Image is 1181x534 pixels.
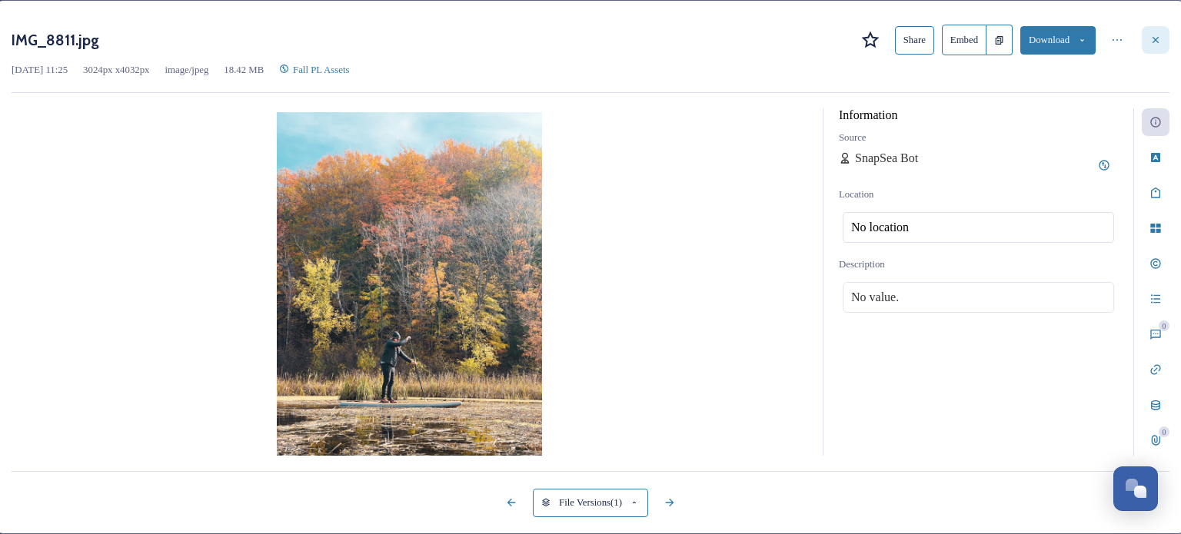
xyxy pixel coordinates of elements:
span: SnapSea Bot [855,151,918,165]
span: Information [839,108,897,121]
span: Source [839,132,867,143]
h3: IMG_8811.jpg [12,31,99,49]
span: No location [851,221,909,234]
span: 3024 px x 4032 px [83,65,149,76]
span: Location [839,189,873,200]
span: image/jpeg [165,65,209,76]
div: 0 [1159,426,1169,437]
button: Open Chat [1113,466,1158,511]
button: Share [895,26,934,55]
img: 1F5J6cSYXcNig_XZjHEf8JoOaon-tvacb.jpg [12,112,807,466]
button: Download [1020,26,1096,55]
button: Embed [942,25,986,55]
span: [DATE] 11:25 [12,65,68,76]
span: No value. [851,290,899,304]
span: Fall PL Assets [293,65,349,75]
button: File Versions(1) [533,489,647,517]
div: 0 [1159,320,1169,331]
span: Description [839,259,885,270]
span: 18.42 MB [224,65,264,76]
